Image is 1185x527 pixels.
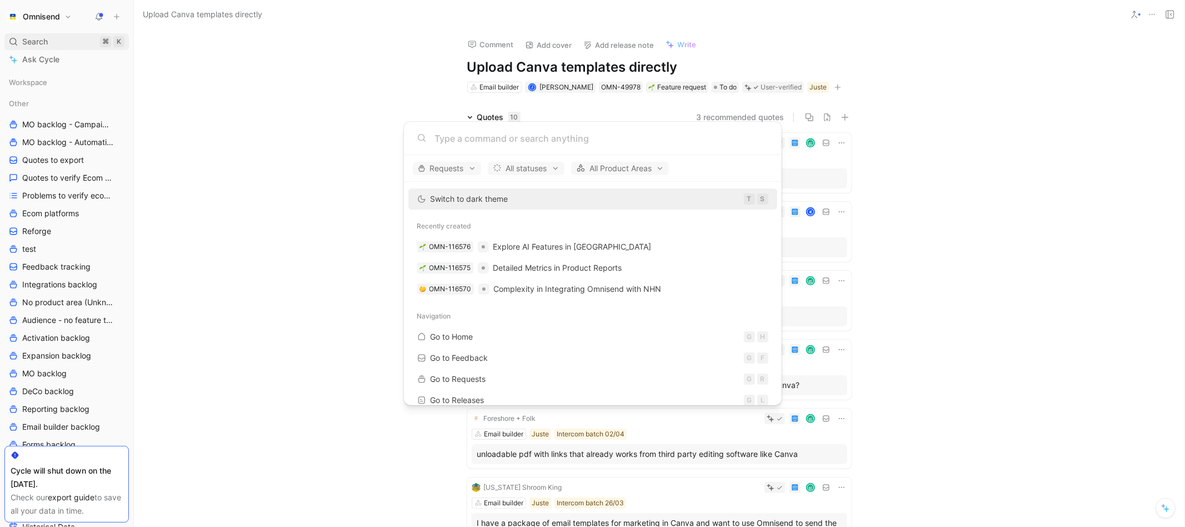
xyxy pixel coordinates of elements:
[431,374,486,384] span: Go to Requests
[757,352,768,364] div: F
[408,236,777,257] a: 🌱OMN-116576Explore AI Features in [GEOGRAPHIC_DATA]
[419,243,426,250] img: 🌱
[493,162,559,175] span: All statuses
[408,257,777,279] a: 🌱OMN-116575Detailed Metrics in Product Reports
[404,216,782,236] div: Recently created
[744,374,755,385] div: G
[493,242,652,251] span: Explore AI Features in [GEOGRAPHIC_DATA]
[757,331,768,342] div: H
[493,263,622,272] span: Detailed Metrics in Product Reports
[494,284,662,294] span: Complexity in Integrating Omnisend with NHN
[757,193,768,205] div: S
[744,352,755,364] div: G
[576,162,664,175] span: All Product Areas
[418,162,476,175] span: Requests
[431,194,508,203] span: Switch to dark theme
[413,162,481,175] button: Requests
[408,347,777,369] a: Go to FeedbackGF
[571,162,669,175] button: All Product Areas
[429,262,471,274] div: OMN-116575
[744,331,755,342] div: G
[744,395,755,406] div: G
[404,306,782,326] div: Navigation
[488,162,564,175] button: All statuses
[419,265,426,271] img: 🌱
[408,390,777,411] a: Go to ReleasesGL
[408,326,777,347] a: Go to HomeGH
[757,374,768,385] div: R
[408,369,777,390] a: Go to RequestsGR
[431,332,473,341] span: Go to Home
[429,284,472,295] div: OMN-116570
[744,193,755,205] div: T
[431,353,488,362] span: Go to Feedback
[431,395,484,405] span: Go to Releases
[435,132,768,145] input: Type a command or search anything
[419,286,426,292] img: 🤔
[429,241,471,252] div: OMN-116576
[757,395,768,406] div: L
[408,188,777,210] button: Switch to dark themeTS
[408,279,777,300] a: 🤔OMN-116570Complexity in Integrating Omnisend with NHN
